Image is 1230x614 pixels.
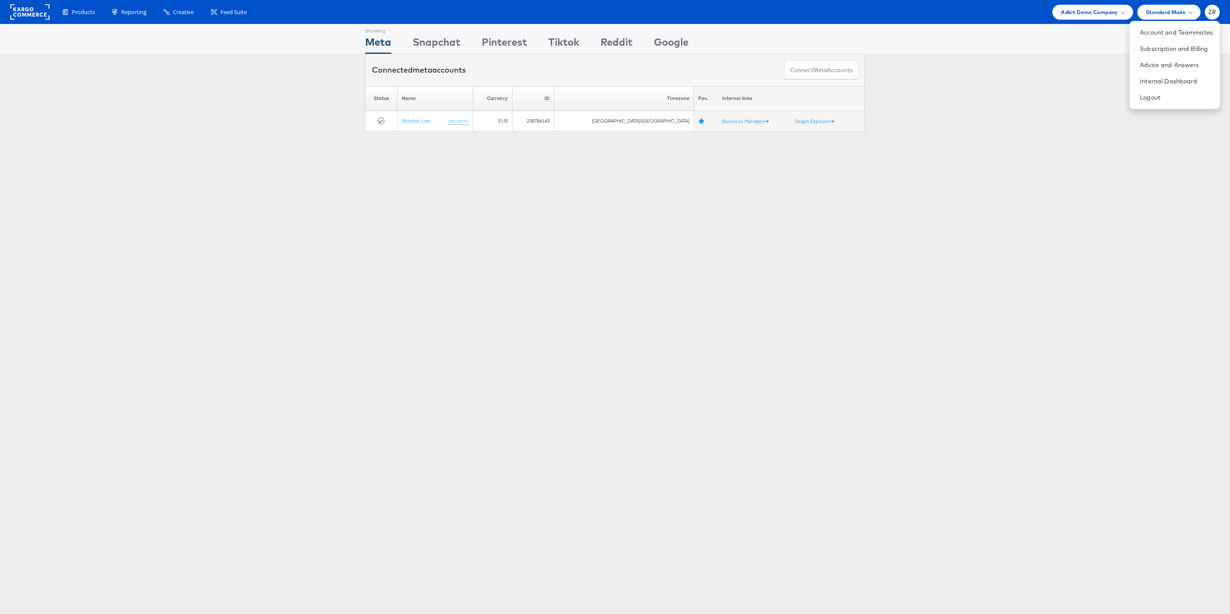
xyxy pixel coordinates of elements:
th: Timezone [554,86,694,111]
div: Showing [365,24,391,35]
span: ZR [1208,9,1216,15]
a: Graph Explorer [795,118,834,124]
div: Connected accounts [372,65,466,76]
a: Logout [1140,93,1213,102]
a: Account and Teammates [1140,28,1213,37]
span: Feed Suite [220,8,247,16]
td: [GEOGRAPHIC_DATA]/[GEOGRAPHIC_DATA] [554,111,694,131]
a: Subscription and Billing [1140,44,1213,53]
button: ConnectmetaAccounts [785,61,858,80]
a: Advice and Answers [1140,61,1213,69]
th: Name [397,86,473,111]
span: Creative [173,8,194,16]
th: Status [366,86,398,111]
div: Meta [365,35,391,54]
a: Stitcher Live [402,117,430,123]
th: Currency [473,86,512,111]
td: EUR [473,111,512,131]
div: Snapchat [413,35,460,54]
div: Google [654,35,688,54]
div: Reddit [600,35,633,54]
div: Tiktok [548,35,579,54]
a: (rename) [448,117,469,124]
span: Reporting [121,8,146,16]
span: meta [813,66,827,74]
span: Standard Mode [1146,8,1186,17]
td: 238786143 [512,111,554,131]
th: ID [512,86,554,111]
span: meta [413,65,432,75]
span: Products [72,8,95,16]
div: Pinterest [482,35,527,54]
span: Adkit Demo Company [1061,8,1118,17]
a: Internal Dashboard [1140,77,1213,85]
a: Business Manager [722,118,769,124]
